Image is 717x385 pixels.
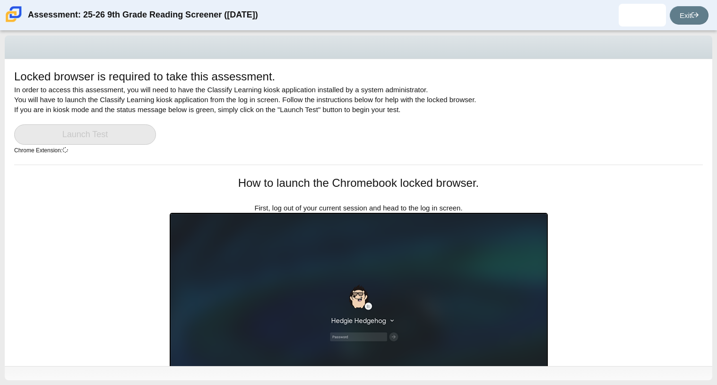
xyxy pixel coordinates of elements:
a: Exit [670,6,708,25]
div: In order to access this assessment, you will need to have the Classify Learning kiosk application... [14,69,703,165]
img: Carmen School of Science & Technology [4,4,24,24]
h1: How to launch the Chromebook locked browser. [170,175,548,191]
a: Launch Test [14,124,156,145]
div: Assessment: 25-26 9th Grade Reading Screener ([DATE]) [28,4,258,26]
img: samone.robertson.2wJZEt [635,8,650,23]
h1: Locked browser is required to take this assessment. [14,69,275,85]
a: Carmen School of Science & Technology [4,17,24,26]
small: Chrome Extension: [14,147,68,154]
